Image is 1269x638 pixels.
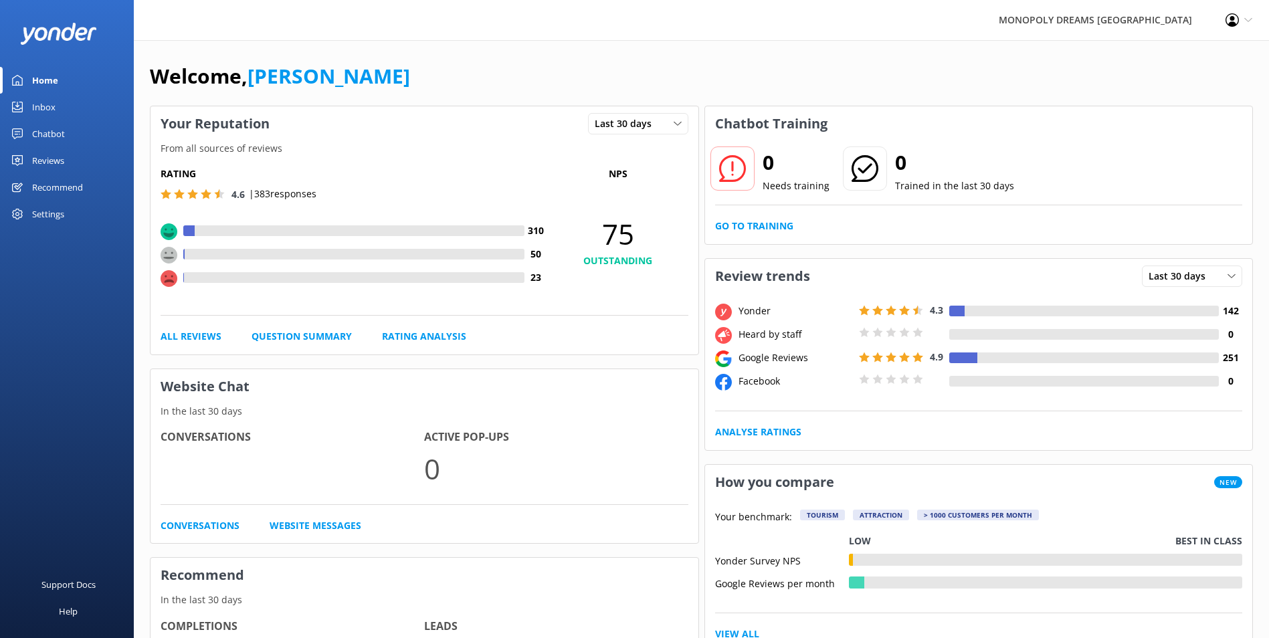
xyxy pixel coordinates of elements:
[895,179,1014,193] p: Trained in the last 30 days
[735,350,856,365] div: Google Reviews
[41,571,96,598] div: Support Docs
[32,174,83,201] div: Recommend
[735,374,856,389] div: Facebook
[1175,534,1242,548] p: Best in class
[32,201,64,227] div: Settings
[151,369,698,404] h3: Website Chat
[548,217,688,251] span: 75
[424,446,688,491] p: 0
[917,510,1039,520] div: > 1000 customers per month
[151,141,698,156] p: From all sources of reviews
[524,247,548,261] h4: 50
[249,187,316,201] p: | 383 responses
[32,147,64,174] div: Reviews
[151,106,280,141] h3: Your Reputation
[32,67,58,94] div: Home
[763,179,829,193] p: Needs training
[705,259,820,294] h3: Review trends
[1214,476,1242,488] span: New
[59,598,78,625] div: Help
[715,510,792,526] p: Your benchmark:
[705,106,838,141] h3: Chatbot Training
[735,304,856,318] div: Yonder
[715,425,801,439] a: Analyse Ratings
[715,219,793,233] a: Go to Training
[595,116,660,131] span: Last 30 days
[382,329,466,344] a: Rating Analysis
[252,329,352,344] a: Question Summary
[231,188,245,201] span: 4.6
[20,23,97,45] img: yonder-white-logo.png
[930,304,943,316] span: 4.3
[705,465,844,500] h3: How you compare
[32,120,65,147] div: Chatbot
[150,60,410,92] h1: Welcome,
[1219,327,1242,342] h4: 0
[548,167,688,181] p: NPS
[161,329,221,344] a: All Reviews
[424,618,688,635] h4: Leads
[524,223,548,238] h4: 310
[161,167,548,181] h5: Rating
[161,429,424,446] h4: Conversations
[800,510,845,520] div: Tourism
[151,404,698,419] p: In the last 30 days
[548,253,688,268] h4: OUTSTANDING
[1219,350,1242,365] h4: 251
[424,429,688,446] h4: Active Pop-ups
[161,618,424,635] h4: Completions
[151,593,698,607] p: In the last 30 days
[151,558,698,593] h3: Recommend
[715,554,849,566] div: Yonder Survey NPS
[1219,304,1242,318] h4: 142
[763,146,829,179] h2: 0
[248,62,410,90] a: [PERSON_NAME]
[853,510,909,520] div: Attraction
[849,534,871,548] p: Low
[524,270,548,285] h4: 23
[735,327,856,342] div: Heard by staff
[715,576,849,589] div: Google Reviews per month
[161,518,239,533] a: Conversations
[1149,269,1213,284] span: Last 30 days
[32,94,56,120] div: Inbox
[895,146,1014,179] h2: 0
[270,518,361,533] a: Website Messages
[930,350,943,363] span: 4.9
[1219,374,1242,389] h4: 0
